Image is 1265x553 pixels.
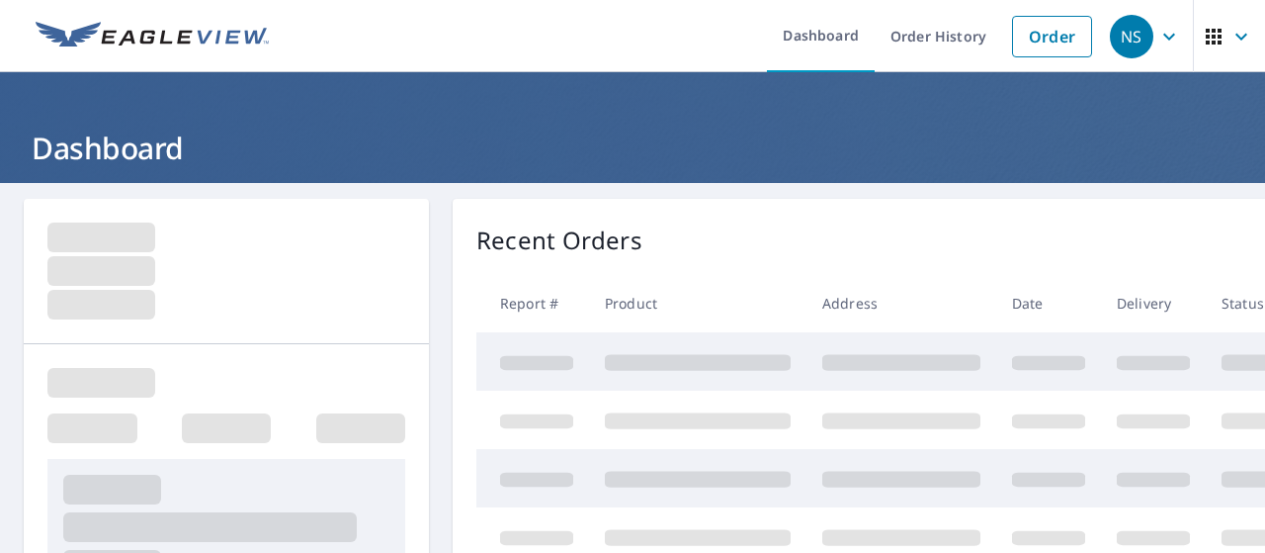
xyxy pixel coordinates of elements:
div: NS [1110,15,1153,58]
th: Date [996,274,1101,332]
th: Report # [476,274,589,332]
th: Address [806,274,996,332]
th: Product [589,274,806,332]
img: EV Logo [36,22,269,51]
h1: Dashboard [24,128,1241,168]
th: Delivery [1101,274,1206,332]
a: Order [1012,16,1092,57]
p: Recent Orders [476,223,642,258]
